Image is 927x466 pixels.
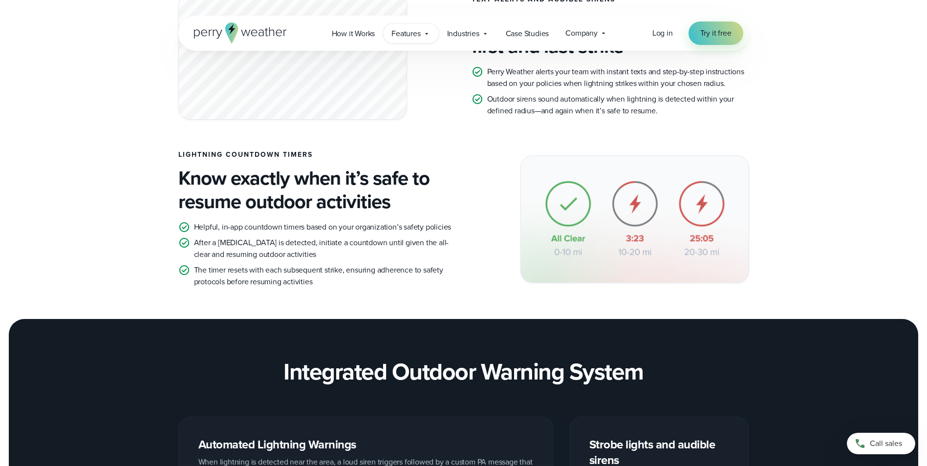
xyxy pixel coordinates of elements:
[497,23,558,43] a: Case Studies
[332,28,375,40] span: How it Works
[700,27,732,39] span: Try it free
[689,21,743,45] a: Try it free
[194,264,456,288] p: The timer resets with each subsequent strike, ensuring adherence to safety protocols before resum...
[652,27,673,39] a: Log in
[178,167,456,213] h4: Know exactly when it’s safe to resume outdoor activities
[487,66,749,89] p: Perry Weather alerts your team with instant texts and step-by-step instructions based on your pol...
[565,27,598,39] span: Company
[391,28,420,40] span: Features
[870,438,902,449] span: Call sales
[447,28,479,40] span: Industries
[487,93,749,117] p: Outdoor sirens sound automatically when lightning is detected within your defined radius—and agai...
[283,358,644,385] h2: Integrated Outdoor Warning System
[847,433,915,454] a: Call sales
[194,237,456,260] p: After a [MEDICAL_DATA] is detected, initiate a countdown until given the all-clear and resuming o...
[178,151,456,159] h3: LIGHTNING COUNTDOWN TIMERS
[472,11,749,58] h4: Get automated alerts after the first and last strike
[323,23,384,43] a: How it Works
[506,28,549,40] span: Case Studies
[194,221,452,233] p: Helpful, in-app countdown timers based on your organization’s safety policies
